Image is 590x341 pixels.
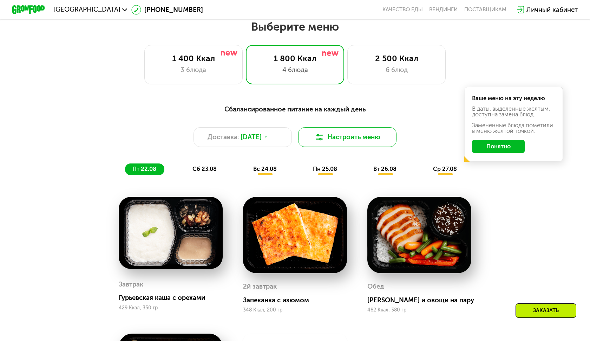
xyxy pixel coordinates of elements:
[472,140,525,153] button: Понятно
[298,127,396,147] button: Настроить меню
[526,5,578,15] div: Личный кабинет
[53,6,120,13] span: [GEOGRAPHIC_DATA]
[472,106,556,118] div: В даты, выделенные желтым, доступна замена блюд.
[131,5,203,15] a: [PHONE_NUMBER]
[132,166,156,172] span: пт 22.08
[367,296,478,304] div: [PERSON_NAME] и овощи на пару
[243,280,277,292] div: 2й завтрак
[472,96,556,101] div: Ваше меню на эту неделю
[254,65,336,75] div: 4 блюда
[119,294,229,302] div: Гурьевская каша с орехами
[429,6,458,13] a: Вендинги
[52,104,537,114] div: Сбалансированное питание на каждый день
[433,166,457,172] span: ср 27.08
[26,20,564,34] h2: Выберите меню
[373,166,396,172] span: вт 26.08
[241,132,262,142] span: [DATE]
[313,166,337,172] span: пн 25.08
[119,305,223,311] div: 429 Ккал, 350 гр
[208,132,239,142] span: Доставка:
[516,303,576,318] div: Заказать
[253,166,277,172] span: вс 24.08
[356,65,437,75] div: 6 блюд
[119,278,143,290] div: Завтрак
[243,307,347,313] div: 348 Ккал, 200 гр
[356,53,437,63] div: 2 500 Ккал
[367,280,384,292] div: Обед
[192,166,217,172] span: сб 23.08
[153,53,234,63] div: 1 400 Ккал
[472,123,556,134] div: Заменённые блюда пометили в меню жёлтой точкой.
[382,6,423,13] a: Качество еды
[243,296,353,304] div: Запеканка с изюмом
[464,6,506,13] div: поставщикам
[153,65,234,75] div: 3 блюда
[254,53,336,63] div: 1 800 Ккал
[367,307,471,313] div: 482 Ккал, 380 гр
